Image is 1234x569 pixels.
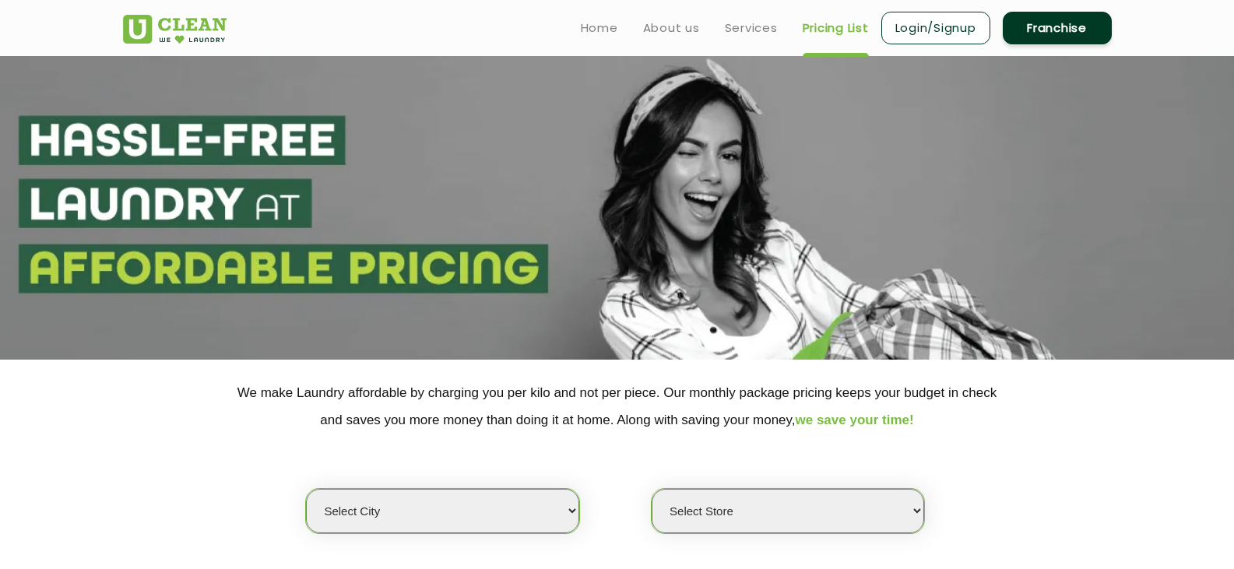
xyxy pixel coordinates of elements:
[643,19,700,37] a: About us
[803,19,869,37] a: Pricing List
[796,413,914,427] span: we save your time!
[581,19,618,37] a: Home
[1003,12,1112,44] a: Franchise
[123,379,1112,434] p: We make Laundry affordable by charging you per kilo and not per piece. Our monthly package pricin...
[123,15,227,44] img: UClean Laundry and Dry Cleaning
[725,19,778,37] a: Services
[881,12,990,44] a: Login/Signup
